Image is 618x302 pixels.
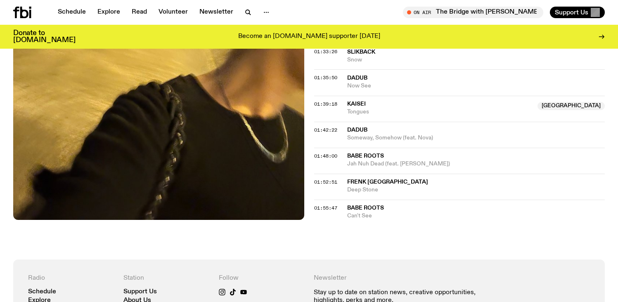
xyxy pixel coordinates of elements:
span: Someway, Somehow (feat. Nova) [347,134,605,142]
span: Jah Nuh Dead (feat. [PERSON_NAME]) [347,160,605,168]
button: 01:48:00 [314,154,337,158]
span: Babe Roots [347,205,384,211]
button: On AirThe Bridge with [PERSON_NAME] [403,7,543,18]
button: Support Us [550,7,605,18]
h4: Radio [28,274,114,282]
span: 01:55:47 [314,205,337,211]
a: Volunteer [154,7,193,18]
span: 01:52:51 [314,179,337,185]
span: Kaisei [347,101,366,107]
span: Can't See [347,212,605,220]
button: 01:55:47 [314,206,337,210]
span: Tongues [347,108,533,116]
button: 01:33:26 [314,50,337,54]
span: Slikback [347,49,375,55]
span: Snow [347,56,605,64]
h4: Station [123,274,209,282]
span: Dadub [347,127,367,133]
span: 01:39:18 [314,101,337,107]
a: Schedule [28,289,56,295]
span: Support Us [555,9,588,16]
span: Frenk [GEOGRAPHIC_DATA] [347,179,428,185]
span: 01:33:26 [314,48,337,55]
a: Newsletter [194,7,238,18]
button: 01:42:22 [314,128,337,132]
a: Read [127,7,152,18]
p: Become an [DOMAIN_NAME] supporter [DATE] [238,33,380,40]
span: Deep Stone [347,186,605,194]
span: 01:48:00 [314,153,337,159]
span: Tune in live [412,9,539,15]
span: Now See [347,82,605,90]
button: 01:35:50 [314,75,337,80]
a: Explore [92,7,125,18]
span: [GEOGRAPHIC_DATA] [537,102,605,110]
h4: Newsletter [314,274,495,282]
span: Dadub [347,75,367,81]
a: Support Us [123,289,157,295]
button: 01:52:51 [314,180,337,184]
button: 01:39:18 [314,102,337,106]
span: Babe Roots [347,153,384,159]
span: 01:42:22 [314,127,337,133]
a: Schedule [53,7,91,18]
h4: Follow [219,274,304,282]
h3: Donate to [DOMAIN_NAME] [13,30,76,44]
span: 01:35:50 [314,74,337,81]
